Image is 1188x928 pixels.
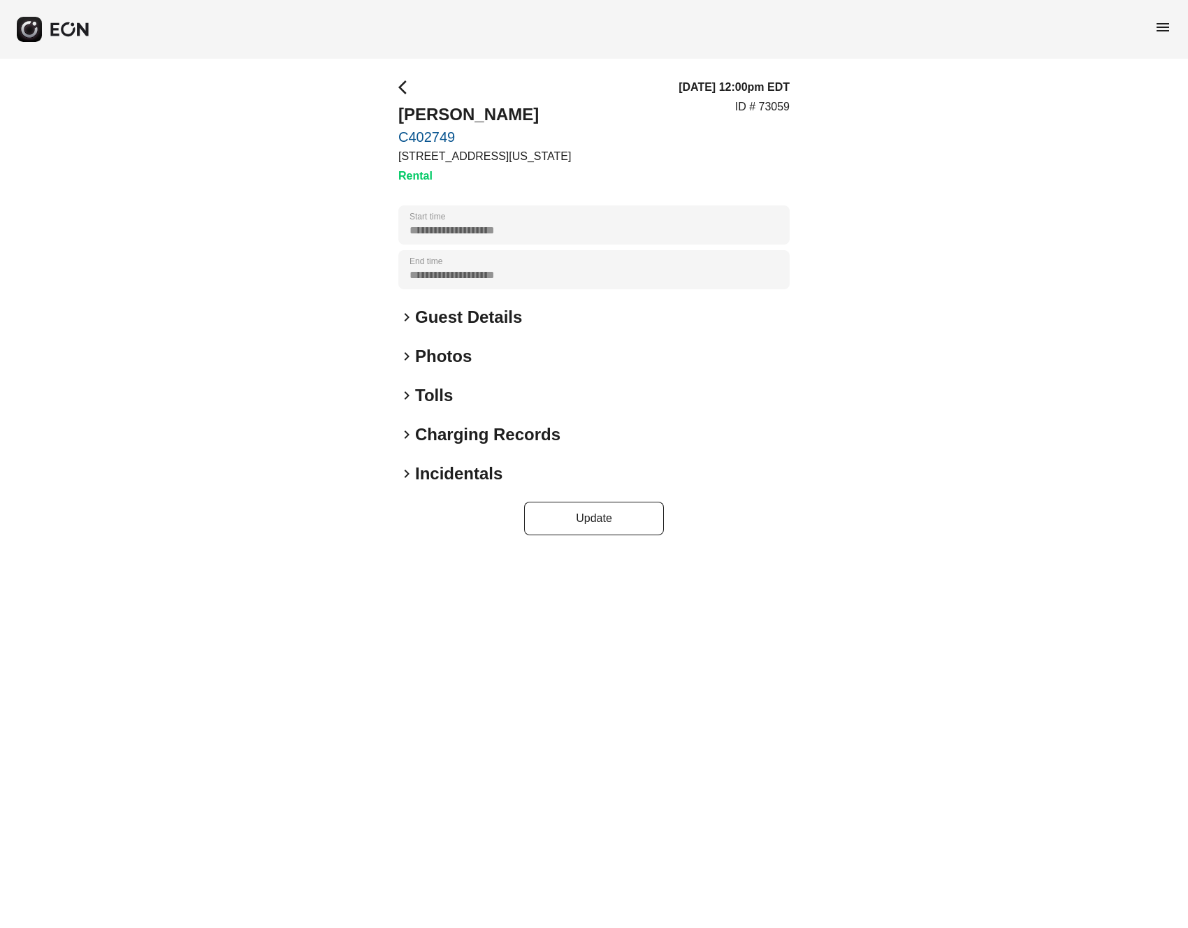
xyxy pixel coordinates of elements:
[398,148,571,165] p: [STREET_ADDRESS][US_STATE]
[398,465,415,482] span: keyboard_arrow_right
[1154,19,1171,36] span: menu
[398,387,415,404] span: keyboard_arrow_right
[415,306,522,328] h2: Guest Details
[415,384,453,407] h2: Tolls
[398,103,571,126] h2: [PERSON_NAME]
[735,99,790,115] p: ID # 73059
[524,502,664,535] button: Update
[415,423,560,446] h2: Charging Records
[415,463,502,485] h2: Incidentals
[679,79,790,96] h3: [DATE] 12:00pm EDT
[398,309,415,326] span: keyboard_arrow_right
[398,426,415,443] span: keyboard_arrow_right
[398,129,571,145] a: C402749
[415,345,472,368] h2: Photos
[398,168,571,184] h3: Rental
[398,348,415,365] span: keyboard_arrow_right
[398,79,415,96] span: arrow_back_ios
